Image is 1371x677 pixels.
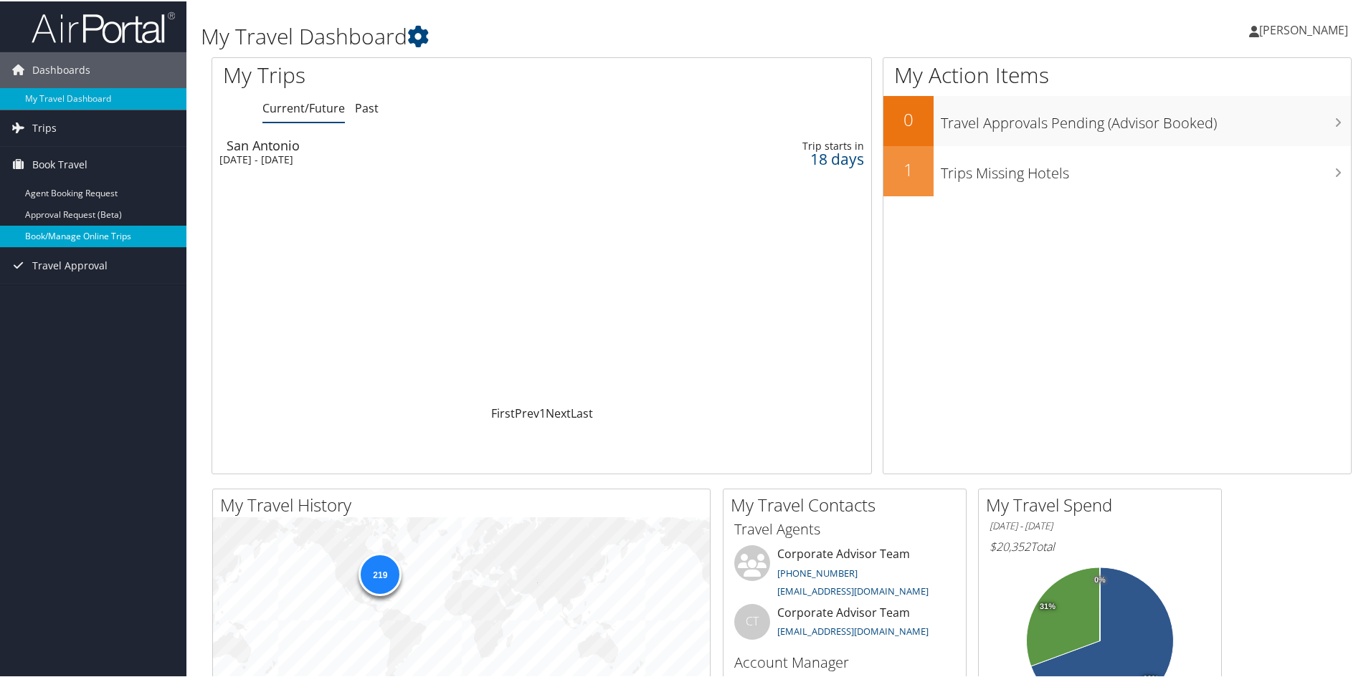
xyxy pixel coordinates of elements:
h3: Travel Approvals Pending (Advisor Booked) [941,105,1351,132]
li: Corporate Advisor Team [727,602,962,649]
a: [EMAIL_ADDRESS][DOMAIN_NAME] [777,623,929,636]
li: Corporate Advisor Team [727,544,962,602]
span: [PERSON_NAME] [1259,21,1348,37]
a: [EMAIL_ADDRESS][DOMAIN_NAME] [777,583,929,596]
img: airportal-logo.png [32,9,175,43]
div: 18 days [719,151,865,164]
h1: My Trips [223,59,586,89]
h3: Account Manager [734,651,955,671]
h3: Travel Agents [734,518,955,538]
h6: [DATE] - [DATE] [990,518,1210,532]
div: Trip starts in [719,138,865,151]
a: 1 [539,404,546,420]
h2: My Travel History [220,491,710,516]
span: Dashboards [32,51,90,87]
a: First [491,404,515,420]
div: San Antonio [227,138,638,150]
h3: Trips Missing Hotels [941,155,1351,182]
a: [PHONE_NUMBER] [777,565,858,578]
a: [PERSON_NAME] [1249,7,1362,50]
h1: My Action Items [883,59,1351,89]
div: 219 [359,552,402,595]
h2: My Travel Contacts [731,491,966,516]
div: [DATE] - [DATE] [219,152,631,165]
div: CT [734,602,770,638]
tspan: 31% [1040,601,1055,610]
h1: My Travel Dashboard [201,20,975,50]
h2: 0 [883,106,934,130]
a: Last [571,404,593,420]
a: 0Travel Approvals Pending (Advisor Booked) [883,95,1351,145]
h2: 1 [883,156,934,181]
span: Travel Approval [32,246,108,282]
a: Current/Future [262,99,345,115]
h6: Total [990,537,1210,553]
span: $20,352 [990,537,1030,553]
a: 1Trips Missing Hotels [883,145,1351,195]
a: Next [546,404,571,420]
tspan: 0% [1094,575,1106,583]
a: Past [355,99,379,115]
h2: My Travel Spend [986,491,1221,516]
a: Prev [515,404,539,420]
span: Trips [32,109,57,145]
span: Book Travel [32,145,87,181]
